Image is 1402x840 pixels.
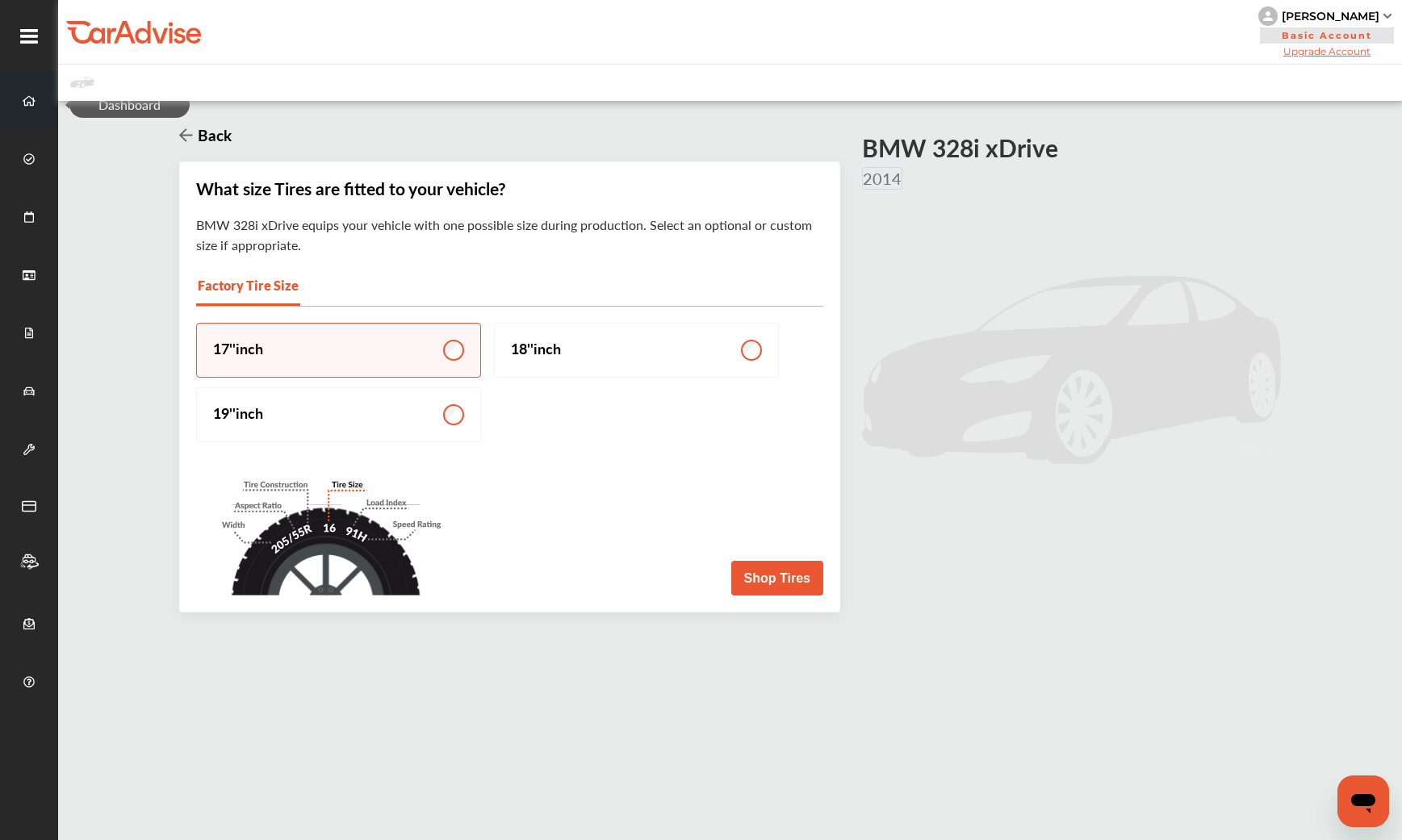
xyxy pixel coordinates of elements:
[196,323,481,378] label: 17 '' inch
[1258,6,1278,26] img: knH8PDtVvWoAbQRylUukY18CTiRevjo20fAtgn5MLBQj4uumYvk2MzTtcAIzfGAtb1XOLVMAvhLuqoNAbL4reqehy0jehNKdM...
[731,568,823,587] a: Shop Tires
[731,561,823,596] button: Shop Tires
[196,474,455,596] img: tire-size.d7294253.svg
[862,133,1058,163] h4: BMW 328i xDrive
[1337,775,1389,827] iframe: Button to launch messaging window
[196,215,823,255] div: BMW 328i xDrive equips your vehicle with one possible size during production. Select an optional ...
[862,167,902,190] p: 2014
[1282,9,1379,23] div: [PERSON_NAME]
[193,124,232,146] h3: Back
[443,340,464,361] input: 17''inch
[862,206,1281,464] img: placeholder_car.5a1ece94.svg
[196,178,823,199] div: What size Tires are fitted to your vehicle?
[1258,45,1396,57] span: Upgrade Account
[741,340,762,361] input: 18''inch
[70,73,94,93] img: placeholder_car.fcab19be.svg
[1383,14,1392,19] img: sCxJUJ+qAmfqhQGDUl18vwLg4ZYJ6CxN7XmbOMBAAAAAElFTkSuQmCC
[1260,27,1394,44] span: Basic Account
[196,267,300,306] div: Factory Tire Size
[69,91,190,118] span: Dashboard
[196,387,481,442] label: 19 '' inch
[494,323,779,378] label: 18 '' inch
[443,404,464,425] input: 19''inch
